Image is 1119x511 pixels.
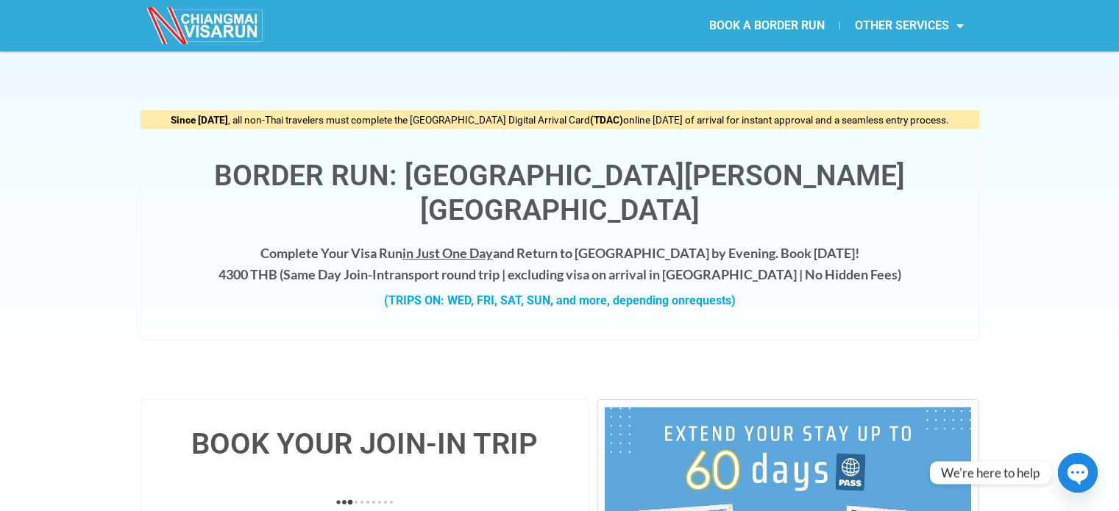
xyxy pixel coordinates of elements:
[156,429,575,459] h4: BOOK YOUR JOIN-IN TRIP
[840,9,978,43] a: OTHER SERVICES
[171,114,949,126] span: , all non-Thai travelers must complete the [GEOGRAPHIC_DATA] Digital Arrival Card online [DATE] o...
[685,293,736,307] span: requests)
[559,9,978,43] nav: Menu
[590,114,623,126] strong: (TDAC)
[171,114,228,126] strong: Since [DATE]
[156,243,964,285] h4: Complete Your Visa Run and Return to [GEOGRAPHIC_DATA] by Evening. Book [DATE]! 4300 THB ( transp...
[156,159,964,228] h1: Border Run: [GEOGRAPHIC_DATA][PERSON_NAME][GEOGRAPHIC_DATA]
[384,293,736,307] strong: (TRIPS ON: WED, FRI, SAT, SUN, and more, depending on
[283,266,384,282] strong: Same Day Join-In
[695,9,839,43] a: BOOK A BORDER RUN
[402,245,493,261] span: in Just One Day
